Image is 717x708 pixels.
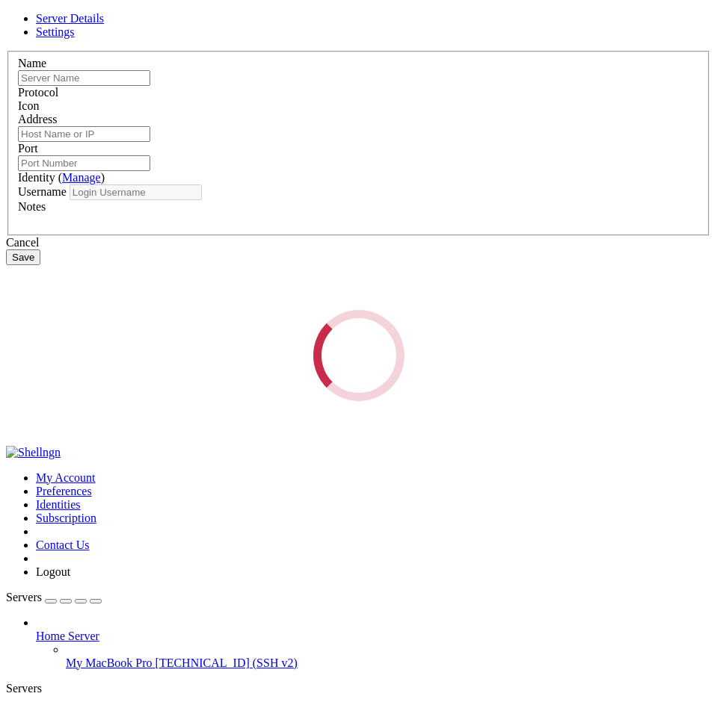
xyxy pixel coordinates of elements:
[6,155,12,167] span: ?
[6,73,524,87] x-row: Last login: [DATE] from [TECHNICAL_ID]
[18,185,67,198] label: Username
[60,87,66,100] span: ✔
[6,140,524,154] x-row: otp
[72,140,78,154] span: 
[6,114,524,127] x-row: 720220
[6,682,711,695] div: Servers
[54,195,60,207] span: 
[18,142,38,155] label: Port
[18,155,150,171] input: Port Number
[108,194,251,208] span: hyoungjoojin@MacBook-Pro
[263,194,311,208] span: 11:38:04
[120,101,167,113] span: [hidden]
[233,87,281,100] span: 11:37:43
[24,195,30,207] span: 
[36,630,99,642] span: Home Server
[156,656,298,669] span: [TECHNICAL_ID] (SSH v2)
[96,140,102,154] span: 
[6,591,42,603] span: Servers
[78,194,84,208] span: 
[36,538,90,551] a: Contact Us
[58,171,105,184] span: ( )
[78,140,90,154] span: 9s
[12,140,18,154] span: ~
[18,57,46,69] label: Name
[102,140,245,154] span: hyoungjoojin@MacBook-Pro
[6,87,524,100] x-row: otp
[251,140,257,154] span: 
[48,87,54,99] span: 
[257,194,263,208] span: 
[6,19,524,33] x-row: | hello
[66,656,711,670] a: My MacBook Pro [TECHNICAL_ID] (SSH v2)
[6,194,524,208] x-row: exit
[18,200,46,213] label: Notes
[36,498,81,511] a: Identities
[6,236,711,249] div: Cancel
[36,565,70,578] a: Logout
[6,101,12,113] span: ?
[36,616,711,670] li: Home Server
[36,512,96,524] a: Subscription
[62,171,101,184] a: Manage
[102,194,108,208] span: 
[6,249,40,265] button: Save
[78,87,221,100] span: hyoungjoojin@MacBook-Pro
[6,6,524,19] x-row: -- Pre-authentication banner message from server: ----------------------------
[6,33,524,46] x-row: -- End of banner message from server -----------------------------------------
[18,155,114,167] span: Master password:
[12,87,18,100] span: ~
[6,167,524,181] x-row: 520057
[18,126,150,142] input: Host Name or IP
[36,630,711,643] a: Home Server
[6,208,12,221] div: (0, 15)
[36,471,96,484] a: My Account
[18,113,57,125] label: Address
[6,60,524,73] x-row: -- End of keyboard-interactive prompts from server ---------------------------
[24,87,30,99] span: 
[18,171,105,184] label: Identity
[227,87,233,100] span: 
[24,141,30,153] span: 
[36,485,92,497] a: Preferences
[12,194,18,208] span: ~
[84,194,96,208] span: 6s
[18,99,39,112] label: Icon
[36,25,75,38] a: Settings
[18,86,58,99] label: Protocol
[18,101,114,113] span: Master password:
[66,643,711,670] li: My MacBook Pro [TECHNICAL_ID] (SSH v2)
[72,87,78,100] span: 
[120,155,167,167] span: [hidden]
[48,141,54,153] span: 
[66,656,153,669] span: My MacBook Pro
[60,140,66,154] span: ✔
[66,194,72,208] span: ✔
[6,46,524,60] x-row: -- Keyboard-interactive authentication prompts from server: ------------------
[6,446,61,459] img: Shellngn
[18,70,150,86] input: Server Name
[36,12,104,25] a: Server Details
[6,591,102,603] a: Servers
[257,140,305,154] span: 11:37:53
[70,184,202,200] input: Login Username
[313,310,404,401] div: Loading...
